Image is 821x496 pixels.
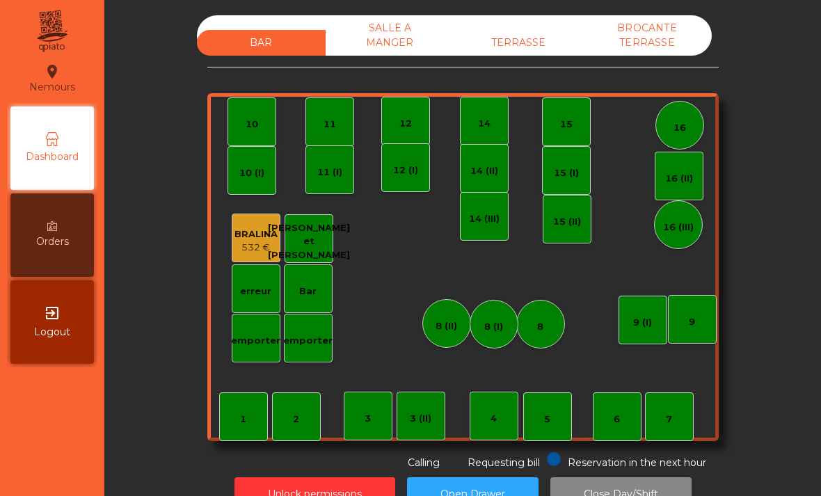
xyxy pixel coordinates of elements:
[491,412,497,426] div: 4
[408,456,440,469] span: Calling
[689,315,695,329] div: 9
[553,215,581,229] div: 15 (II)
[246,118,258,131] div: 10
[44,305,61,321] i: exit_to_app
[633,316,652,330] div: 9 (I)
[293,413,299,426] div: 2
[239,166,264,180] div: 10 (I)
[673,121,686,135] div: 16
[268,221,350,262] div: [PERSON_NAME] et [PERSON_NAME]
[410,412,431,426] div: 3 (II)
[478,117,491,131] div: 14
[544,413,550,426] div: 5
[317,166,342,179] div: 11 (I)
[324,118,336,131] div: 11
[436,319,457,333] div: 8 (II)
[240,285,271,298] div: erreur
[197,30,326,56] div: BAR
[35,7,69,56] img: qpiato
[44,63,61,80] i: location_on
[365,412,371,426] div: 3
[299,285,317,298] div: Bar
[666,413,672,426] div: 7
[554,166,579,180] div: 15 (I)
[665,172,693,186] div: 16 (II)
[234,227,278,241] div: BRALINA
[537,320,543,334] div: 8
[240,413,246,426] div: 1
[468,456,540,469] span: Requesting bill
[26,150,79,164] span: Dashboard
[399,117,412,131] div: 12
[470,164,498,178] div: 14 (II)
[36,234,69,249] span: Orders
[283,334,333,348] div: emporter
[29,61,75,96] div: Nemours
[484,320,503,334] div: 8 (I)
[34,325,70,339] span: Logout
[614,413,620,426] div: 6
[393,163,418,177] div: 12 (I)
[663,221,694,234] div: 16 (III)
[560,118,573,131] div: 15
[568,456,706,469] span: Reservation in the next hour
[326,15,454,56] div: SALLE A MANGER
[583,15,712,56] div: BROCANTE TERRASSE
[231,334,280,348] div: emporter
[454,30,583,56] div: TERRASSE
[469,212,500,226] div: 14 (III)
[234,241,278,255] div: 532 €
